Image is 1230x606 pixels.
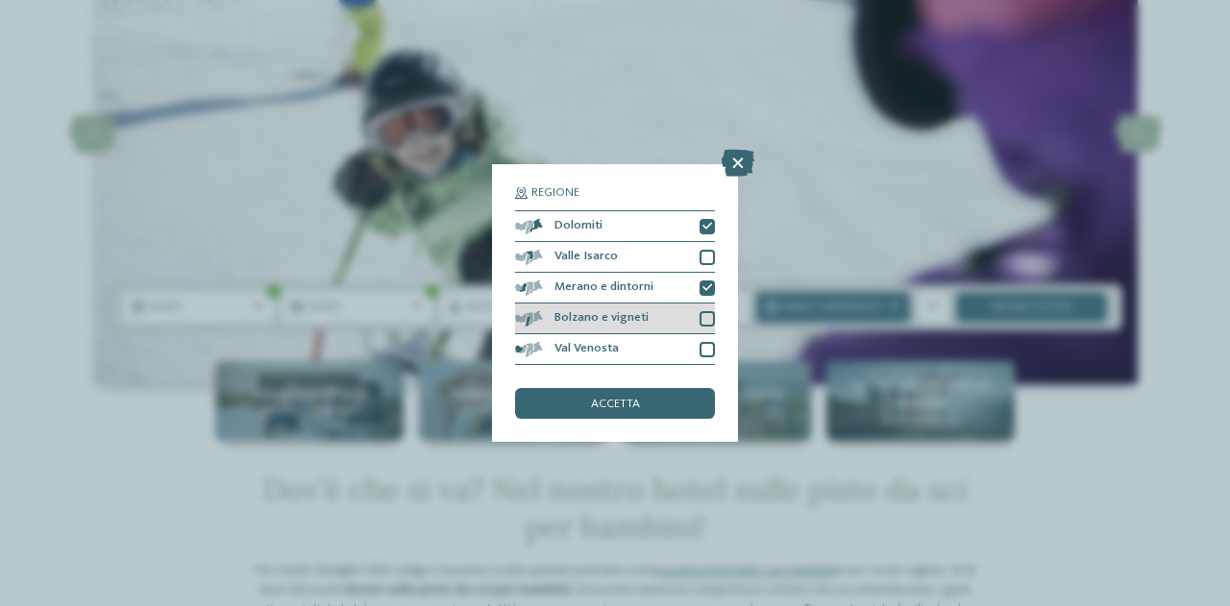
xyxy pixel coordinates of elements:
[554,312,649,325] span: Bolzano e vigneti
[531,187,579,200] span: Regione
[554,251,618,263] span: Valle Isarco
[591,399,640,411] span: accetta
[554,343,619,355] span: Val Venosta
[554,220,603,232] span: Dolomiti
[554,281,653,294] span: Merano e dintorni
